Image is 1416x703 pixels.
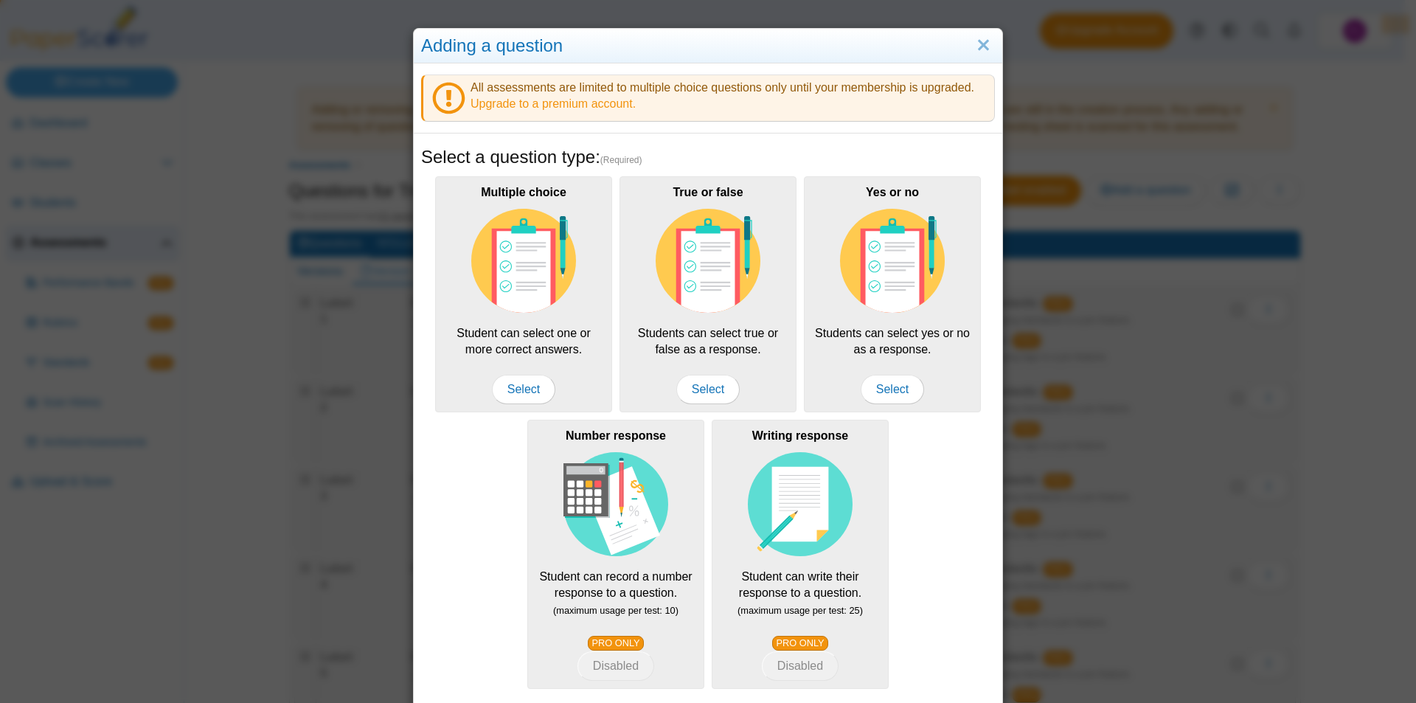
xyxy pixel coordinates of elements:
[762,651,839,681] button: Writing response Student can write their response to a question. (maximum usage per test: 25) PRO...
[553,605,678,616] small: (maximum usage per test: 10)
[527,420,704,689] div: Student can record a number response to a question.
[577,651,654,681] button: Number response Student can record a number response to a question. (maximum usage per test: 10) ...
[421,145,995,170] h5: Select a question type:
[804,176,981,412] div: Students can select yes or no as a response.
[619,176,796,412] div: Students can select true or false as a response.
[737,605,863,616] small: (maximum usage per test: 25)
[593,659,639,672] span: Disabled
[861,375,924,404] span: Select
[421,75,995,122] div: All assessments are limited to multiple choice questions only until your membership is upgraded.
[656,209,760,314] img: item-type-multiple-choice.svg
[712,420,889,689] div: Student can write their response to a question.
[566,429,666,442] b: Number response
[414,29,1002,63] div: Adding a question
[435,176,612,412] div: Student can select one or more correct answers.
[673,186,743,198] b: True or false
[676,375,740,404] span: Select
[492,375,555,404] span: Select
[471,97,636,110] a: Upgrade to a premium account.
[481,186,566,198] b: Multiple choice
[748,452,853,557] img: item-type-writing-response.svg
[772,636,828,651] a: PRO ONLY
[752,429,848,442] b: Writing response
[777,659,823,672] span: Disabled
[972,33,995,58] a: Close
[471,209,576,314] img: item-type-multiple-choice.svg
[600,154,642,167] span: (Required)
[866,186,919,198] b: Yes or no
[588,636,644,651] a: PRO ONLY
[563,452,668,557] img: item-type-number-response.svg
[840,209,945,314] img: item-type-multiple-choice.svg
